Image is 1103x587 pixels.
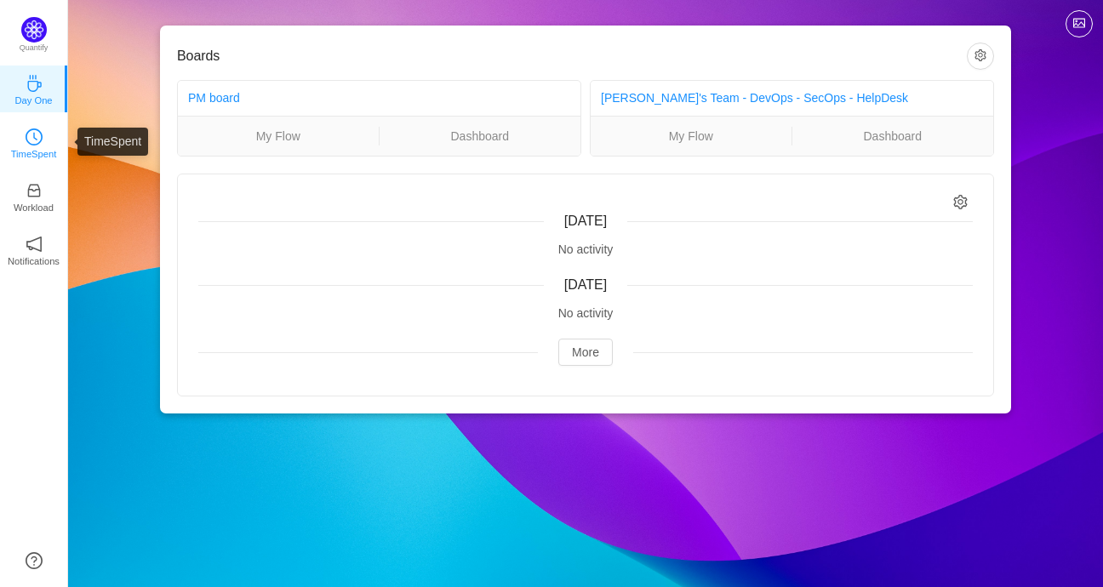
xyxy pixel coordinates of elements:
[14,93,52,108] p: Day One
[11,146,57,162] p: TimeSpent
[591,127,792,145] a: My Flow
[792,127,994,145] a: Dashboard
[26,241,43,258] a: icon: notificationNotifications
[14,200,54,215] p: Workload
[8,254,60,269] p: Notifications
[967,43,994,70] button: icon: setting
[26,187,43,204] a: icon: inboxWorkload
[601,91,908,105] a: [PERSON_NAME]'s Team - DevOps - SecOps - HelpDesk
[26,80,43,97] a: icon: coffeeDay One
[558,339,613,366] button: More
[198,241,973,259] div: No activity
[177,48,967,65] h3: Boards
[178,127,379,145] a: My Flow
[21,17,47,43] img: Quantify
[20,43,49,54] p: Quantify
[188,91,240,105] a: PM board
[564,214,607,228] span: [DATE]
[26,128,43,145] i: icon: clock-circle
[26,182,43,199] i: icon: inbox
[380,127,581,145] a: Dashboard
[1066,10,1093,37] button: icon: picture
[26,552,43,569] a: icon: question-circle
[564,277,607,292] span: [DATE]
[26,75,43,92] i: icon: coffee
[953,195,968,209] i: icon: setting
[26,134,43,151] a: icon: clock-circleTimeSpent
[198,305,973,322] div: No activity
[26,236,43,253] i: icon: notification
